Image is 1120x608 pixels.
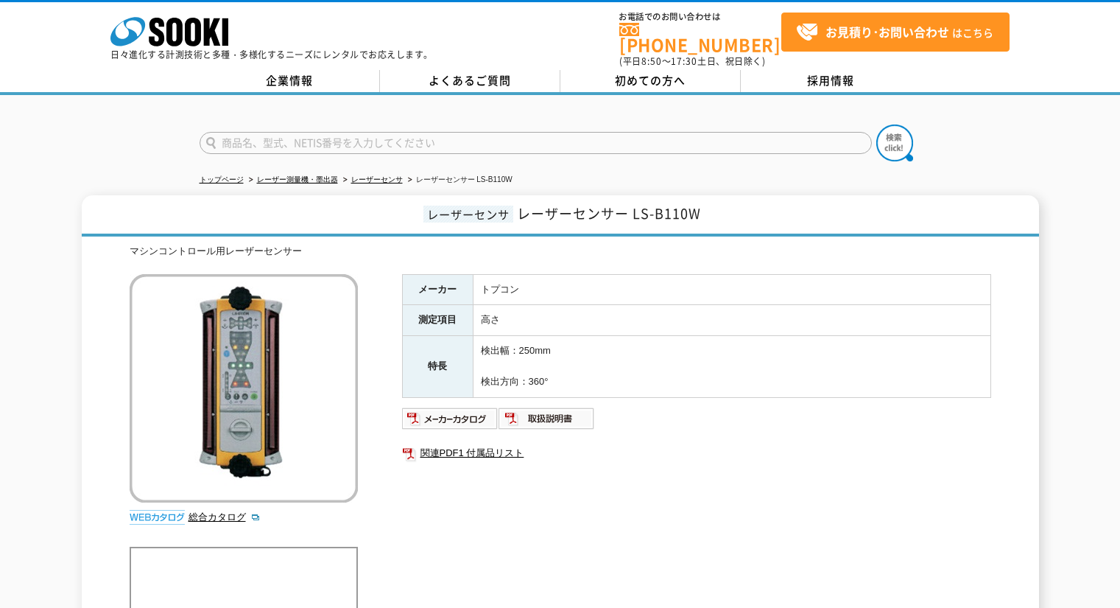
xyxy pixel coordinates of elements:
a: お見積り･お問い合わせはこちら [781,13,1010,52]
a: 総合カタログ [189,511,261,523]
td: トプコン [473,274,990,305]
span: はこちら [796,21,993,43]
a: 企業情報 [200,70,380,92]
a: トップページ [200,175,244,184]
a: レーザー測量機・墨出器 [257,175,338,184]
img: 取扱説明書 [499,407,595,430]
a: [PHONE_NUMBER] [619,23,781,53]
img: btn_search.png [876,125,913,161]
a: 初めての方へ [560,70,741,92]
input: 商品名、型式、NETIS番号を入力してください [200,132,872,154]
a: メーカーカタログ [402,416,499,427]
a: 関連PDF1 付属品リスト [402,444,991,463]
span: お電話でのお問い合わせは [619,13,781,21]
td: 高さ [473,305,990,336]
span: 17:30 [671,55,697,68]
div: マシンコントロール用レーザーセンサー [130,244,991,259]
span: レーザーセンサー LS-B110W [517,203,701,223]
span: 8:50 [641,55,662,68]
th: 特長 [402,336,473,397]
a: 採用情報 [741,70,921,92]
span: 初めての方へ [615,72,686,88]
th: メーカー [402,274,473,305]
a: よくあるご質問 [380,70,560,92]
a: レーザーセンサ [351,175,403,184]
p: 日々進化する計測技術と多種・多様化するニーズにレンタルでお応えします。 [110,50,433,59]
li: レーザーセンサー LS-B110W [405,172,513,188]
th: 測定項目 [402,305,473,336]
img: レーザーセンサー LS-B110W [130,274,358,503]
span: (平日 ～ 土日、祝日除く) [619,55,765,68]
strong: お見積り･お問い合わせ [825,23,949,41]
td: 検出幅：250mm 検出方向：360° [473,336,990,397]
span: レーザーセンサ [423,206,513,223]
a: 取扱説明書 [499,416,595,427]
img: メーカーカタログ [402,407,499,430]
img: webカタログ [130,510,185,525]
